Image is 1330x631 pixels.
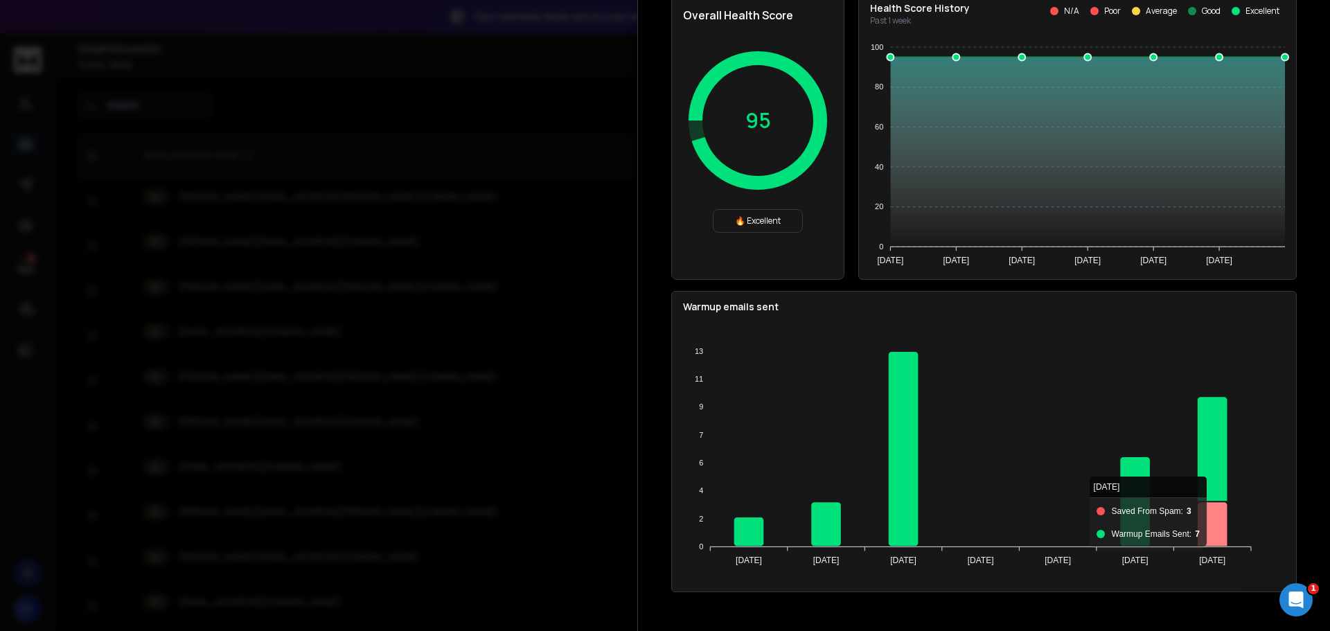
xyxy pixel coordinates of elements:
tspan: 11 [695,375,703,383]
p: Poor [1104,6,1121,17]
button: Messages [33,449,87,488]
tspan: [DATE] [1009,256,1035,265]
tspan: 9 [699,402,703,411]
p: Good [1202,6,1221,17]
p: 95 [745,108,771,133]
tspan: 13 [695,347,703,355]
tspan: 6 [699,459,703,467]
button: go back [9,6,35,32]
tspan: [DATE] [1206,256,1232,265]
p: Average [1146,6,1177,17]
tspan: 2 [699,515,703,523]
iframe: Intercom live chat [1279,583,1313,616]
h2: Overall Health Score [683,7,833,24]
tspan: [DATE] [1074,256,1101,265]
p: Health Score History [870,1,970,15]
h1: Help [121,7,159,30]
tspan: 4 [699,486,703,495]
tspan: 20 [875,202,883,211]
tspan: 100 [871,43,883,51]
span: Help [87,475,112,488]
tspan: [DATE] [1199,556,1225,565]
tspan: 7 [699,431,703,439]
tspan: [DATE] [1045,556,1071,565]
tspan: 60 [875,123,883,131]
div: 🔥 Excellent [713,209,803,233]
button: Help [87,460,112,488]
tspan: [DATE] [1140,256,1167,265]
p: Search for help [9,55,268,66]
tspan: 40 [875,163,883,171]
tspan: [DATE] [1122,556,1149,565]
input: Search for help [9,32,120,44]
tspan: [DATE] [890,556,916,565]
span: 1 [1308,583,1319,594]
tspan: 80 [875,82,883,91]
tspan: 0 [699,542,703,551]
tspan: 0 [879,242,883,251]
tspan: [DATE] [968,556,994,565]
span: 1 [33,447,39,461]
span: Messages [33,475,87,488]
tspan: [DATE] [736,556,762,565]
p: N/A [1064,6,1079,17]
div: Close [243,6,268,31]
tspan: [DATE] [813,556,840,565]
tspan: [DATE] [877,256,903,265]
p: Warmup emails sent [683,300,1285,314]
tspan: [DATE] [943,256,969,265]
p: Past 1 week [870,15,970,26]
div: Search for helpSearch for help [9,32,268,66]
p: Excellent [1245,6,1279,17]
